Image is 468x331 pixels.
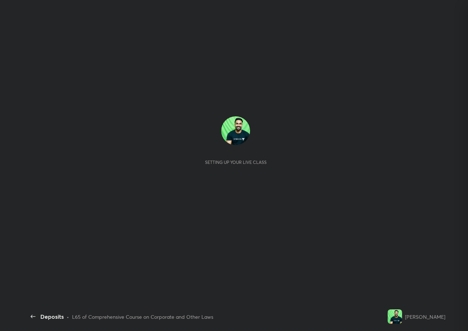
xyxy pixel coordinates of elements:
[388,309,402,324] img: 34c2f5a4dc334ab99cba7f7ce517d6b6.jpg
[405,313,445,321] div: [PERSON_NAME]
[40,312,64,321] div: Deposits
[72,313,213,321] div: L65 of Comprehensive Course on Corporate and Other Laws
[221,116,250,145] img: 34c2f5a4dc334ab99cba7f7ce517d6b6.jpg
[205,160,267,165] div: Setting up your live class
[67,313,69,321] div: •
